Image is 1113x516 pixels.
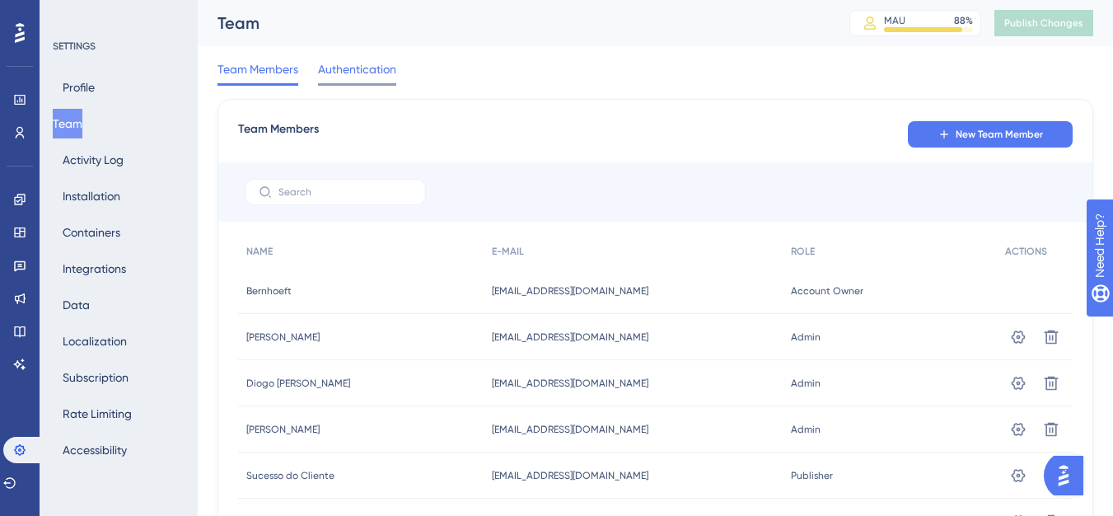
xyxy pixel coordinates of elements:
iframe: UserGuiding AI Assistant Launcher [1044,451,1093,500]
span: Admin [791,423,821,436]
button: Rate Limiting [53,399,142,429]
button: Team [53,109,82,138]
span: New Team Member [956,128,1043,141]
input: Search [278,186,412,198]
button: Accessibility [53,435,137,465]
span: Admin [791,377,821,390]
span: ACTIONS [1005,245,1047,258]
span: [EMAIL_ADDRESS][DOMAIN_NAME] [492,331,648,344]
span: Publisher [791,469,833,482]
span: Bernhoeft [246,284,292,298]
div: Team [217,12,808,35]
button: Activity Log [53,145,133,175]
span: [PERSON_NAME] [246,423,320,436]
div: MAU [884,14,905,27]
span: Account Owner [791,284,863,298]
span: [EMAIL_ADDRESS][DOMAIN_NAME] [492,284,648,298]
button: Data [53,290,100,320]
button: Localization [53,326,137,356]
span: Sucesso do Cliente [246,469,334,482]
span: [EMAIL_ADDRESS][DOMAIN_NAME] [492,423,648,436]
button: Publish Changes [994,10,1093,36]
button: Integrations [53,254,136,284]
span: Diogo [PERSON_NAME] [246,377,350,390]
span: [PERSON_NAME] [246,331,320,344]
button: Profile [53,73,105,102]
div: 88 % [954,14,973,27]
span: Publish Changes [1004,16,1083,30]
span: [EMAIL_ADDRESS][DOMAIN_NAME] [492,469,648,482]
span: Admin [791,331,821,344]
div: SETTINGS [53,40,186,53]
span: NAME [246,245,273,258]
span: Team Members [238,120,319,149]
span: Need Help? [39,4,103,24]
button: Containers [53,218,130,247]
button: Subscription [53,363,138,392]
button: New Team Member [908,121,1073,148]
span: E-MAIL [492,245,524,258]
span: [EMAIL_ADDRESS][DOMAIN_NAME] [492,377,648,390]
span: Authentication [318,59,396,79]
span: Team Members [217,59,298,79]
span: ROLE [791,245,815,258]
button: Installation [53,181,130,211]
